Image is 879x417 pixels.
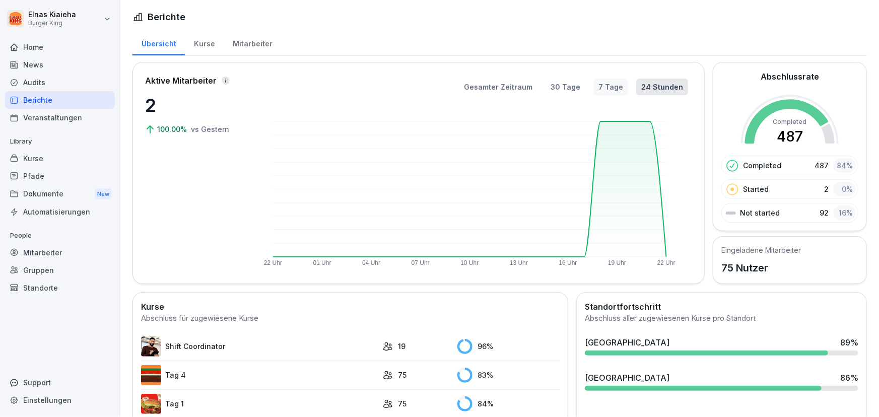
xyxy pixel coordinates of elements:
a: Veranstaltungen [5,109,115,126]
text: 16 Uhr [559,259,577,266]
p: 75 Nutzer [721,260,801,275]
a: [GEOGRAPHIC_DATA]86% [581,368,862,395]
h2: Kurse [141,301,560,313]
div: 16 % [834,205,856,220]
a: Gruppen [5,261,115,279]
a: Einstellungen [5,391,115,409]
text: 04 Uhr [362,259,380,266]
text: 13 Uhr [510,259,528,266]
a: Pfade [5,167,115,185]
text: 22 Uhr [264,259,282,266]
text: 22 Uhr [657,259,675,266]
p: Burger King [28,20,76,27]
p: People [5,228,115,244]
text: 01 Uhr [313,259,331,266]
p: 2 [824,184,829,194]
p: 92 [820,207,829,218]
div: Dokumente [5,185,115,203]
div: 89 % [840,336,858,349]
a: Berichte [5,91,115,109]
a: Audits [5,74,115,91]
button: 24 Stunden [636,79,688,95]
div: [GEOGRAPHIC_DATA] [585,372,669,384]
img: a35kjdk9hf9utqmhbz0ibbvi.png [141,365,161,385]
div: 84 % [457,396,560,411]
button: 30 Tage [546,79,585,95]
img: kxzo5hlrfunza98hyv09v55a.png [141,394,161,414]
p: vs Gestern [191,124,229,134]
img: q4kvd0p412g56irxfxn6tm8s.png [141,336,161,357]
a: Automatisierungen [5,203,115,221]
div: Support [5,374,115,391]
div: [GEOGRAPHIC_DATA] [585,336,669,349]
p: 487 [815,160,829,171]
h1: Berichte [148,10,185,24]
h2: Standortfortschritt [585,301,858,313]
div: 96 % [457,339,560,354]
p: Elnas Kiaieha [28,11,76,19]
a: Tag 4 [141,365,378,385]
div: 83 % [457,368,560,383]
p: Started [743,184,769,194]
p: 75 [398,398,407,409]
a: Mitarbeiter [5,244,115,261]
text: 07 Uhr [412,259,430,266]
h5: Eingeladene Mitarbeiter [721,245,801,255]
div: 0 % [834,182,856,196]
p: Aktive Mitarbeiter [145,75,217,87]
a: [GEOGRAPHIC_DATA]89% [581,332,862,360]
div: New [95,188,112,200]
text: 19 Uhr [608,259,627,266]
a: News [5,56,115,74]
a: Shift Coordinator [141,336,378,357]
p: 19 [398,341,405,352]
p: 100.00% [157,124,189,134]
p: Library [5,133,115,150]
div: Abschluss aller zugewiesenen Kurse pro Standort [585,313,858,324]
a: Tag 1 [141,394,378,414]
button: Gesamter Zeitraum [459,79,537,95]
button: 7 Tage [593,79,628,95]
a: DokumenteNew [5,185,115,203]
a: Übersicht [132,30,185,55]
a: Kurse [5,150,115,167]
p: 2 [145,92,246,119]
text: 10 Uhr [461,259,479,266]
a: Home [5,38,115,56]
a: Standorte [5,279,115,297]
p: 75 [398,370,407,380]
h2: Abschlussrate [761,71,819,83]
a: Kurse [185,30,224,55]
p: Completed [743,160,781,171]
div: 86 % [840,372,858,384]
p: Not started [740,207,780,218]
a: Mitarbeiter [224,30,281,55]
div: Abschluss für zugewiesene Kurse [141,313,560,324]
div: 84 % [834,158,856,173]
